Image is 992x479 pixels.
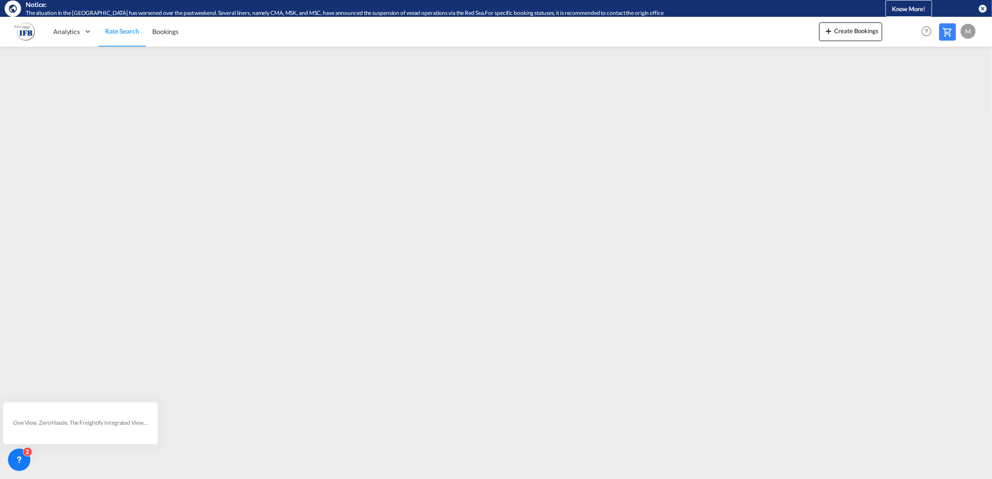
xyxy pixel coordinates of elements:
md-icon: icon-plus 400-fg [823,25,834,36]
div: M [961,24,976,39]
div: Analytics [47,16,99,47]
a: Rate Search [99,16,146,47]
span: Analytics [53,27,80,36]
span: Help [919,23,935,39]
a: Bookings [146,16,185,47]
button: icon-plus 400-fgCreate Bookings [819,22,882,41]
span: Rate Search [105,27,139,35]
div: Help [919,23,939,40]
span: Know More! [892,5,926,13]
img: b628ab10256c11eeb52753acbc15d091.png [14,21,35,42]
button: icon-close-circle [978,4,987,13]
span: Bookings [152,28,178,35]
div: The situation in the Red Sea has worsened over the past weekend. Several liners, namely CMA, MSK,... [26,9,840,17]
md-icon: icon-earth [8,4,18,13]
